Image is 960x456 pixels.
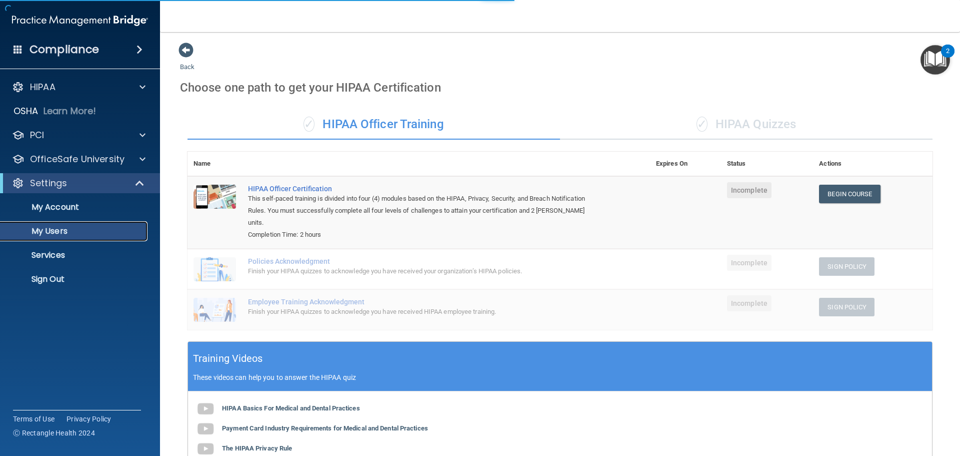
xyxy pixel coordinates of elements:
p: PCI [30,129,44,141]
p: Sign Out [6,274,143,284]
div: Completion Time: 2 hours [248,229,600,241]
th: Actions [813,152,932,176]
div: Policies Acknowledgment [248,257,600,265]
p: OfficeSafe University [30,153,124,165]
span: Incomplete [727,255,771,271]
p: Learn More! [43,105,96,117]
th: Expires On [650,152,721,176]
div: HIPAA Quizzes [560,110,932,140]
a: Terms of Use [13,414,54,424]
th: Status [721,152,813,176]
a: Privacy Policy [66,414,111,424]
b: The HIPAA Privacy Rule [222,444,292,452]
a: HIPAA [12,81,145,93]
p: OSHA [13,105,38,117]
div: Employee Training Acknowledgment [248,298,600,306]
span: ✓ [696,117,707,132]
div: Choose one path to get your HIPAA Certification [180,73,940,102]
span: Incomplete [727,182,771,198]
span: ✓ [303,117,314,132]
span: Incomplete [727,295,771,311]
p: HIPAA [30,81,55,93]
img: gray_youtube_icon.38fcd6cc.png [195,399,215,419]
a: HIPAA Officer Certification [248,185,600,193]
iframe: Drift Widget Chat Controller [787,385,948,425]
a: Begin Course [819,185,880,203]
a: Back [180,51,194,71]
a: PCI [12,129,145,141]
h4: Compliance [29,43,99,57]
div: Finish your HIPAA quizzes to acknowledge you have received your organization’s HIPAA policies. [248,265,600,277]
img: PMB logo [12,11,148,31]
p: My Users [6,226,143,236]
th: Name [187,152,242,176]
b: Payment Card Industry Requirements for Medical and Dental Practices [222,424,428,432]
p: Settings [30,177,67,189]
p: Services [6,250,143,260]
div: Finish your HIPAA quizzes to acknowledge you have received HIPAA employee training. [248,306,600,318]
div: This self-paced training is divided into four (4) modules based on the HIPAA, Privacy, Security, ... [248,193,600,229]
button: Sign Policy [819,298,874,316]
button: Sign Policy [819,257,874,276]
p: My Account [6,202,143,212]
h5: Training Videos [193,350,263,367]
div: 2 [946,51,949,64]
b: HIPAA Basics For Medical and Dental Practices [222,404,360,412]
div: HIPAA Officer Training [187,110,560,140]
a: OfficeSafe University [12,153,145,165]
p: These videos can help you to answer the HIPAA quiz [193,373,927,381]
a: Settings [12,177,145,189]
button: Open Resource Center, 2 new notifications [920,45,950,75]
span: Ⓒ Rectangle Health 2024 [13,428,95,438]
img: gray_youtube_icon.38fcd6cc.png [195,419,215,439]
